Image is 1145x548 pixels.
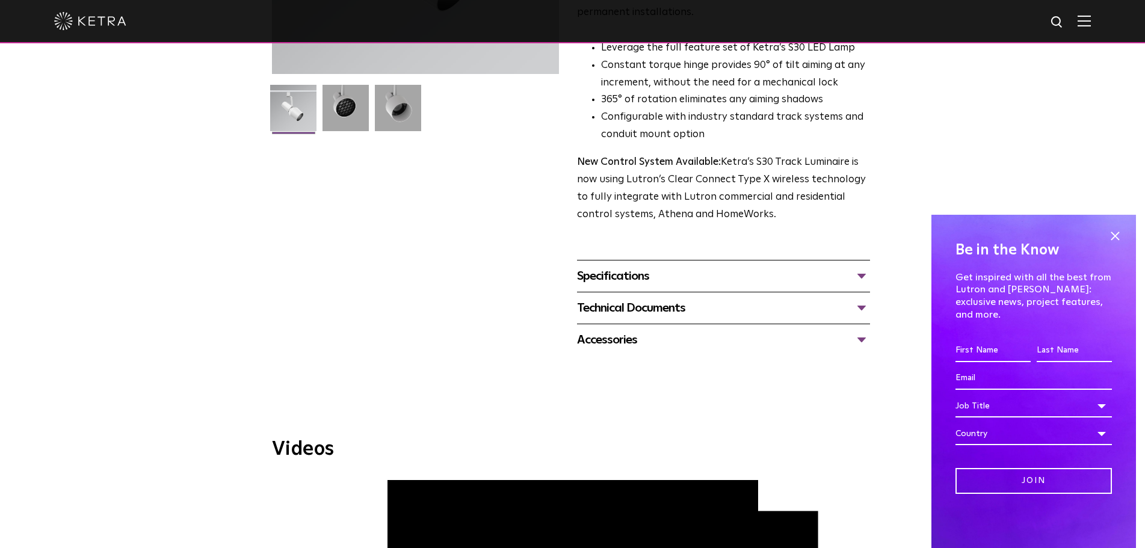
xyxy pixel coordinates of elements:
p: Ketra’s S30 Track Luminaire is now using Lutron’s Clear Connect Type X wireless technology to ful... [577,154,870,224]
li: Configurable with industry standard track systems and conduit mount option [601,109,870,144]
div: Specifications [577,266,870,286]
li: Leverage the full feature set of Ketra’s S30 LED Lamp [601,40,870,57]
input: Join [955,468,1112,494]
h3: Videos [272,440,874,459]
h4: Be in the Know [955,239,1112,262]
input: Last Name [1037,339,1112,362]
li: 365° of rotation eliminates any aiming shadows [601,91,870,109]
input: Email [955,367,1112,390]
img: ketra-logo-2019-white [54,12,126,30]
div: Country [955,422,1112,445]
p: Get inspired with all the best from Lutron and [PERSON_NAME]: exclusive news, project features, a... [955,271,1112,321]
div: Accessories [577,330,870,349]
strong: New Control System Available: [577,157,721,167]
img: Hamburger%20Nav.svg [1078,15,1091,26]
img: search icon [1050,15,1065,30]
li: Constant torque hinge provides 90° of tilt aiming at any increment, without the need for a mechan... [601,57,870,92]
div: Job Title [955,395,1112,417]
input: First Name [955,339,1031,362]
div: Technical Documents [577,298,870,318]
img: 9e3d97bd0cf938513d6e [375,85,421,140]
img: 3b1b0dc7630e9da69e6b [323,85,369,140]
img: S30-Track-Luminaire-2021-Web-Square [270,85,316,140]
